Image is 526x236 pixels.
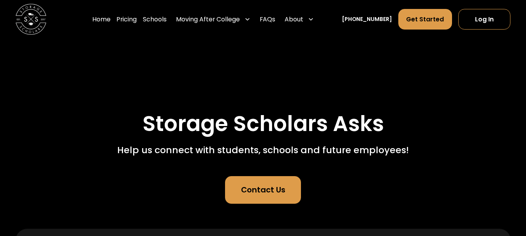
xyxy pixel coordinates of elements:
a: FAQs [260,9,275,30]
a: Contact Us [225,176,301,204]
div: About [285,15,303,24]
div: Moving After College [176,15,240,24]
div: Moving After College [173,9,253,30]
a: [PHONE_NUMBER] [342,15,392,23]
div: Help us connect with students, schools and future employees! [117,143,409,157]
a: Schools [143,9,167,30]
h1: Storage Scholars Asks [142,112,384,136]
img: Storage Scholars main logo [16,4,46,35]
a: Log In [458,9,510,30]
a: Home [92,9,111,30]
a: Get Started [398,9,452,30]
a: Pricing [116,9,137,30]
div: Contact Us [241,184,285,196]
div: About [281,9,317,30]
